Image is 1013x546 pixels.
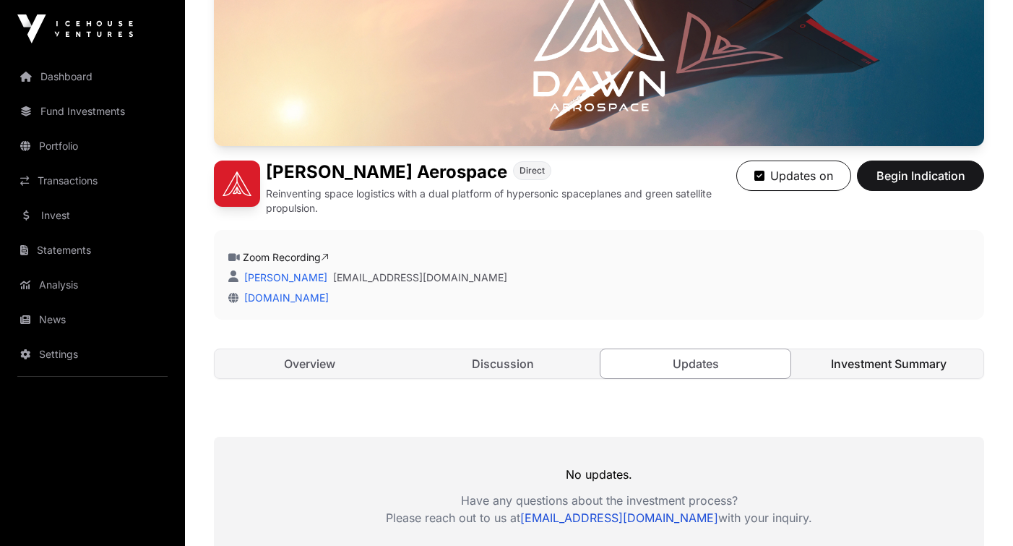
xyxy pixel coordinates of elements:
[214,161,260,207] img: Dawn Aerospace
[17,14,133,43] img: Icehouse Ventures Logo
[408,349,598,378] a: Discussion
[793,349,983,378] a: Investment Summary
[266,161,507,184] h1: [PERSON_NAME] Aerospace
[238,291,329,304] a: [DOMAIN_NAME]
[875,167,966,184] span: Begin Indication
[333,270,507,285] a: [EMAIL_ADDRESS][DOMAIN_NAME]
[12,269,173,301] a: Analysis
[12,338,173,370] a: Settings
[12,165,173,197] a: Transactions
[266,187,736,216] p: Reinventing space logistics with a dual platform of hypersonic spaceplanes and green satellite pr...
[241,271,327,283] a: [PERSON_NAME]
[857,161,984,191] button: Begin Indication
[520,165,545,176] span: Direct
[941,477,1013,546] iframe: Chat Widget
[243,251,329,263] a: Zoom Recording
[12,234,173,266] a: Statements
[600,349,791,379] a: Updates
[12,61,173,93] a: Dashboard
[12,130,173,162] a: Portfolio
[214,492,984,526] p: Have any questions about the investment process? Please reach out to us at with your inquiry.
[736,161,851,191] button: Updates on
[12,200,173,231] a: Invest
[520,511,718,525] a: [EMAIL_ADDRESS][DOMAIN_NAME]
[215,349,983,378] nav: Tabs
[857,175,984,189] a: Begin Indication
[12,95,173,127] a: Fund Investments
[12,304,173,336] a: News
[215,349,405,378] a: Overview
